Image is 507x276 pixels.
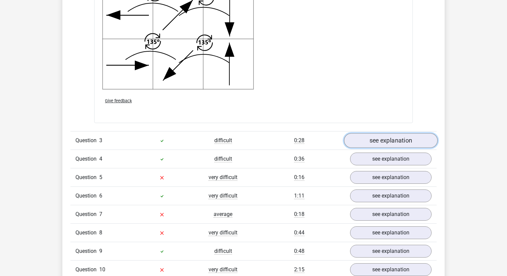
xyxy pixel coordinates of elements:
[75,192,99,200] span: Question
[214,137,232,144] span: difficult
[99,192,102,199] span: 6
[350,263,432,276] a: see explanation
[294,266,304,273] span: 2:15
[294,211,304,218] span: 0:18
[75,229,99,237] span: Question
[214,211,232,218] span: average
[99,229,102,236] span: 8
[294,137,304,144] span: 0:28
[209,174,237,181] span: very difficult
[294,156,304,162] span: 0:36
[214,248,232,255] span: difficult
[75,136,99,145] span: Question
[209,266,237,273] span: very difficult
[75,266,99,274] span: Question
[350,245,432,258] a: see explanation
[99,248,102,254] span: 9
[350,189,432,202] a: see explanation
[99,156,102,162] span: 4
[294,248,304,255] span: 0:48
[209,192,237,199] span: very difficult
[294,192,304,199] span: 1:11
[99,211,102,217] span: 7
[75,155,99,163] span: Question
[350,153,432,165] a: see explanation
[344,133,438,148] a: see explanation
[99,266,105,273] span: 10
[75,173,99,181] span: Question
[350,226,432,239] a: see explanation
[294,229,304,236] span: 0:44
[214,156,232,162] span: difficult
[105,98,132,103] span: Give feedback
[75,210,99,218] span: Question
[350,171,432,184] a: see explanation
[294,174,304,181] span: 0:16
[99,137,102,144] span: 3
[99,174,102,180] span: 5
[75,247,99,255] span: Question
[209,229,237,236] span: very difficult
[350,208,432,221] a: see explanation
